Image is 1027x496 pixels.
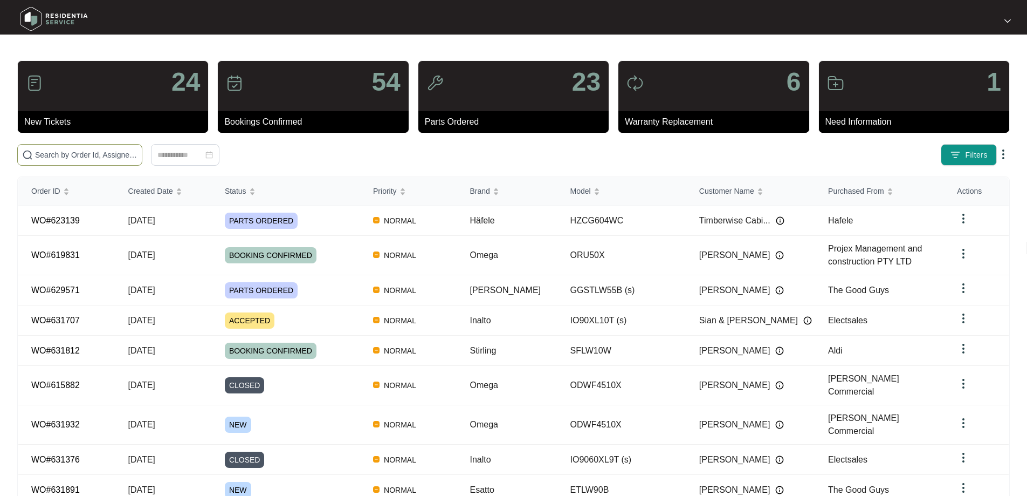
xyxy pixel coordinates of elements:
[31,381,80,390] a: WO#615882
[557,177,686,206] th: Model
[380,379,421,392] span: NORMAL
[957,377,970,390] img: dropdown arrow
[31,286,80,295] a: WO#629571
[371,69,400,95] p: 54
[470,250,498,260] span: Omega
[373,347,380,354] img: Vercel Logo
[557,336,686,366] td: SFLW10W
[225,185,246,197] span: Status
[380,418,421,431] span: NORMAL
[987,69,1001,95] p: 1
[31,185,60,197] span: Order ID
[31,250,80,260] a: WO#619831
[828,485,889,494] span: The Good Guys
[957,481,970,494] img: dropdown arrow
[373,317,380,323] img: Vercel Logo
[16,3,92,35] img: residentia service logo
[775,346,784,355] img: Info icon
[426,74,444,92] img: icon
[128,455,155,464] span: [DATE]
[699,453,770,466] span: [PERSON_NAME]
[699,214,770,227] span: Timberwise Cabi...
[815,177,944,206] th: Purchased From
[373,252,380,258] img: Vercel Logo
[803,316,812,325] img: Info icon
[225,417,251,433] span: NEW
[828,374,899,396] span: [PERSON_NAME] Commercial
[18,177,115,206] th: Order ID
[775,456,784,464] img: Info icon
[570,185,591,197] span: Model
[828,455,867,464] span: Electsales
[380,314,421,327] span: NORMAL
[128,420,155,429] span: [DATE]
[775,286,784,295] img: Info icon
[224,115,408,128] p: Bookings Confirmed
[457,177,557,206] th: Brand
[225,377,265,393] span: CLOSED
[373,287,380,293] img: Vercel Logo
[225,247,316,263] span: BOOKING CONFIRMED
[828,185,884,197] span: Purchased From
[825,115,1009,128] p: Need Information
[225,213,298,229] span: PARTS ORDERED
[950,150,961,160] img: filter icon
[31,485,80,494] a: WO#631891
[470,346,496,355] span: Stirling
[225,312,274,329] span: ACCEPTED
[965,150,988,161] span: Filters
[470,216,494,225] span: Häfele
[957,342,970,355] img: dropdown arrow
[128,346,155,355] span: [DATE]
[380,344,421,357] span: NORMAL
[115,177,211,206] th: Created Date
[128,250,155,260] span: [DATE]
[776,216,784,225] img: Info icon
[699,418,770,431] span: [PERSON_NAME]
[373,217,380,223] img: Vercel Logo
[828,216,853,225] span: Hafele
[957,417,970,430] img: dropdown arrow
[373,421,380,427] img: Vercel Logo
[775,381,784,390] img: Info icon
[373,185,397,197] span: Priority
[686,177,815,206] th: Customer Name
[957,282,970,295] img: dropdown arrow
[699,344,770,357] span: [PERSON_NAME]
[775,486,784,494] img: Info icon
[557,366,686,405] td: ODWF4510X
[128,316,155,325] span: [DATE]
[775,420,784,429] img: Info icon
[557,305,686,336] td: IO90XL10T (s)
[626,74,644,92] img: icon
[26,74,43,92] img: icon
[31,316,80,325] a: WO#631707
[699,379,770,392] span: [PERSON_NAME]
[128,185,173,197] span: Created Date
[572,69,601,95] p: 23
[957,312,970,325] img: dropdown arrow
[373,456,380,463] img: Vercel Logo
[212,177,360,206] th: Status
[470,420,498,429] span: Omega
[775,251,784,260] img: Info icon
[470,316,491,325] span: Inalto
[128,286,155,295] span: [DATE]
[31,420,80,429] a: WO#631932
[699,249,770,262] span: [PERSON_NAME]
[944,177,1009,206] th: Actions
[470,286,541,295] span: [PERSON_NAME]
[225,282,298,298] span: PARTS ORDERED
[380,214,421,227] span: NORMAL
[225,452,265,468] span: CLOSED
[828,346,843,355] span: Aldi
[360,177,457,206] th: Priority
[470,455,491,464] span: Inalto
[941,144,997,166] button: filter iconFilters
[828,244,922,266] span: Projex Management and construction PTY LTD
[1004,18,1011,24] img: dropdown arrow
[625,115,809,128] p: Warranty Replacement
[128,216,155,225] span: [DATE]
[827,74,844,92] img: icon
[699,185,754,197] span: Customer Name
